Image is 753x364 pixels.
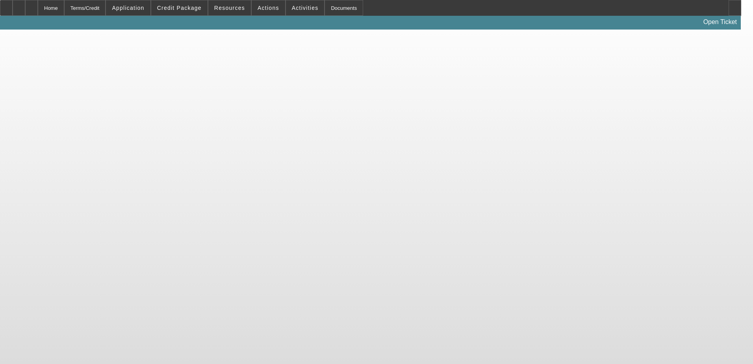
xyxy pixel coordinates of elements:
button: Credit Package [151,0,208,15]
span: Credit Package [157,5,202,11]
a: Open Ticket [700,15,740,29]
button: Actions [252,0,285,15]
span: Resources [214,5,245,11]
button: Resources [208,0,251,15]
button: Application [106,0,150,15]
span: Actions [258,5,279,11]
span: Application [112,5,144,11]
button: Activities [286,0,325,15]
span: Activities [292,5,319,11]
